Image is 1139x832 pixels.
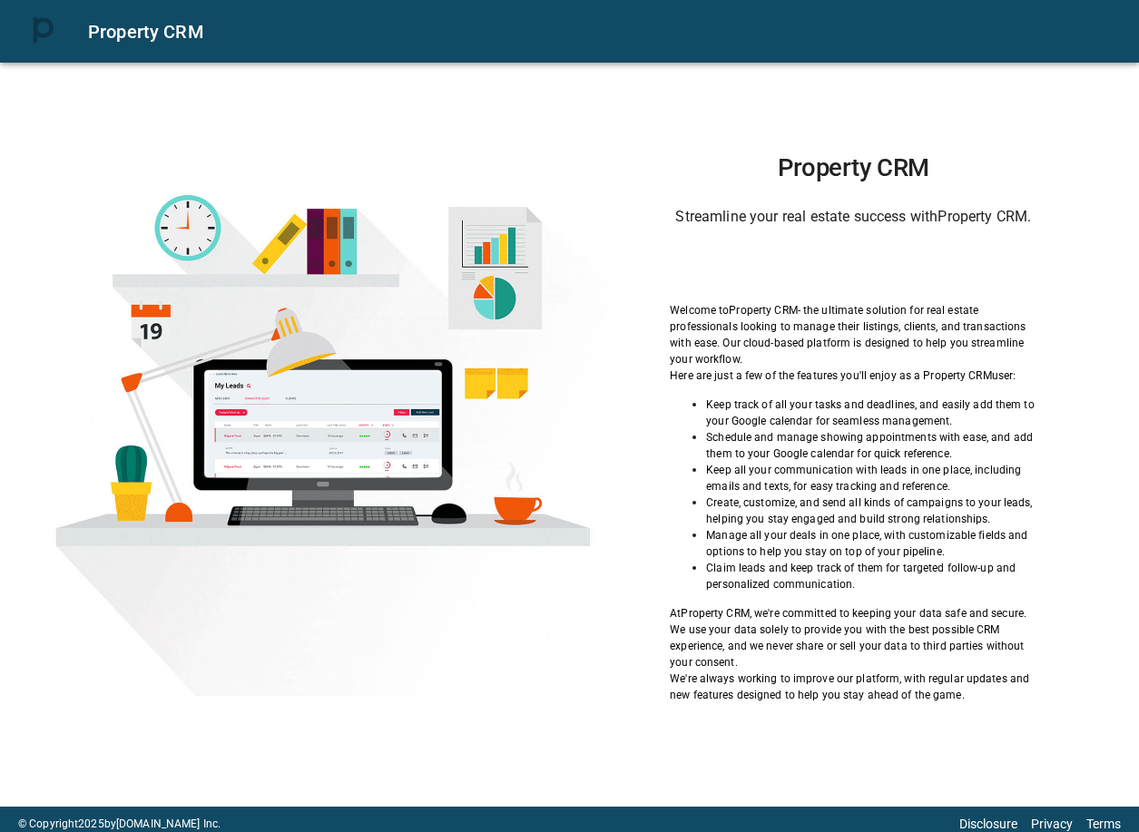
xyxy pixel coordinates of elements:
p: Keep track of all your tasks and deadlines, and easily add them to your Google calendar for seaml... [706,396,1036,429]
a: Disclosure [959,817,1017,831]
a: Terms [1086,817,1121,831]
p: Claim leads and keep track of them for targeted follow-up and personalized communication. [706,560,1036,592]
iframe: Sign in with Google Dialogue [766,18,1121,289]
p: Keep all your communication with leads in one place, including emails and texts, for easy trackin... [706,462,1036,494]
p: Here are just a few of the features you'll enjoy as a Property CRM user: [670,367,1036,384]
h6: Streamline your real estate success with Property CRM . [670,204,1036,230]
p: We're always working to improve our platform, with regular updates and new features designed to h... [670,670,1036,703]
p: Create, customize, and send all kinds of campaigns to your leads, helping you stay engaged and bu... [706,494,1036,527]
p: Schedule and manage showing appointments with ease, and add them to your Google calendar for quic... [706,429,1036,462]
div: Property CRM [88,17,1117,46]
a: Privacy [1031,817,1073,831]
h1: Property CRM [670,153,1036,182]
p: Welcome to Property CRM - the ultimate solution for real estate professionals looking to manage t... [670,302,1036,367]
p: At Property CRM , we're committed to keeping your data safe and secure. We use your data solely t... [670,605,1036,670]
p: Manage all your deals in one place, with customizable fields and options to help you stay on top ... [706,527,1036,560]
a: [DOMAIN_NAME] Inc. [116,817,221,830]
p: © Copyright 2025 by [18,816,221,832]
iframe: Sign in with Google Button [761,246,946,286]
